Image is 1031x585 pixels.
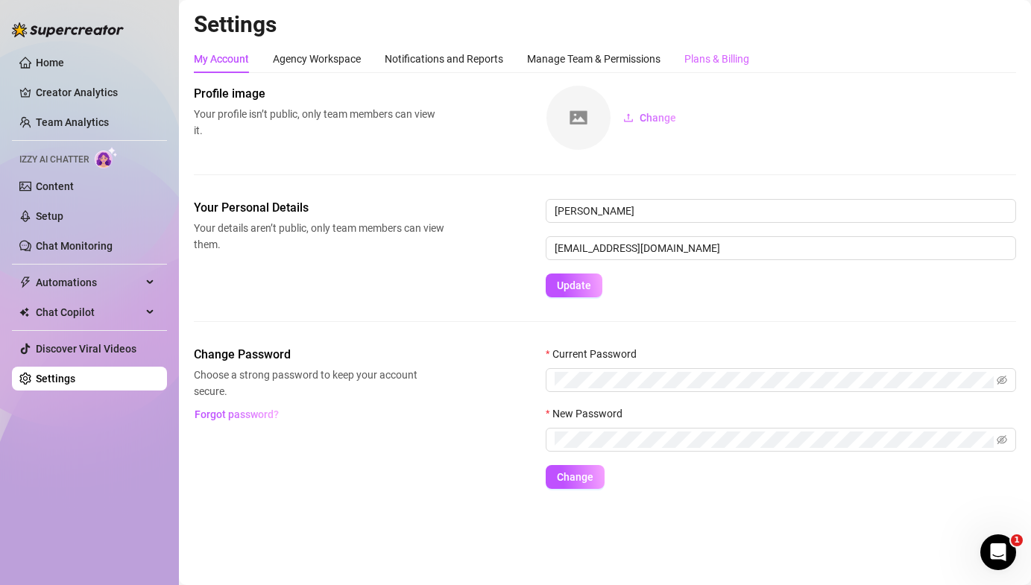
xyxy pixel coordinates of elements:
[684,51,749,67] div: Plans & Billing
[36,343,136,355] a: Discover Viral Videos
[194,106,444,139] span: Your profile isn’t public, only team members can view it.
[19,276,31,288] span: thunderbolt
[546,236,1016,260] input: Enter new email
[194,220,444,253] span: Your details aren’t public, only team members can view them.
[546,346,646,362] label: Current Password
[12,22,124,37] img: logo-BBDzfeDw.svg
[640,112,676,124] span: Change
[980,534,1016,570] iframe: Intercom live chat
[546,273,602,297] button: Update
[194,51,249,67] div: My Account
[36,373,75,385] a: Settings
[194,199,444,217] span: Your Personal Details
[546,465,605,489] button: Change
[273,51,361,67] div: Agency Workspace
[36,180,74,192] a: Content
[527,51,660,67] div: Manage Team & Permissions
[623,113,634,123] span: upload
[19,307,29,317] img: Chat Copilot
[557,279,591,291] span: Update
[19,153,89,167] span: Izzy AI Chatter
[36,57,64,69] a: Home
[555,431,994,448] input: New Password
[194,402,279,426] button: Forgot password?
[997,375,1007,385] span: eye-invisible
[546,199,1016,223] input: Enter name
[194,85,444,103] span: Profile image
[194,10,1016,39] h2: Settings
[36,116,109,128] a: Team Analytics
[557,471,593,483] span: Change
[546,405,632,422] label: New Password
[195,408,279,420] span: Forgot password?
[194,367,444,399] span: Choose a strong password to keep your account secure.
[194,346,444,364] span: Change Password
[997,434,1007,445] span: eye-invisible
[95,147,118,168] img: AI Chatter
[1011,534,1023,546] span: 1
[36,240,113,252] a: Chat Monitoring
[611,106,688,130] button: Change
[546,86,611,150] img: square-placeholder.png
[555,372,994,388] input: Current Password
[36,271,142,294] span: Automations
[36,300,142,324] span: Chat Copilot
[385,51,503,67] div: Notifications and Reports
[36,210,63,222] a: Setup
[36,80,155,104] a: Creator Analytics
